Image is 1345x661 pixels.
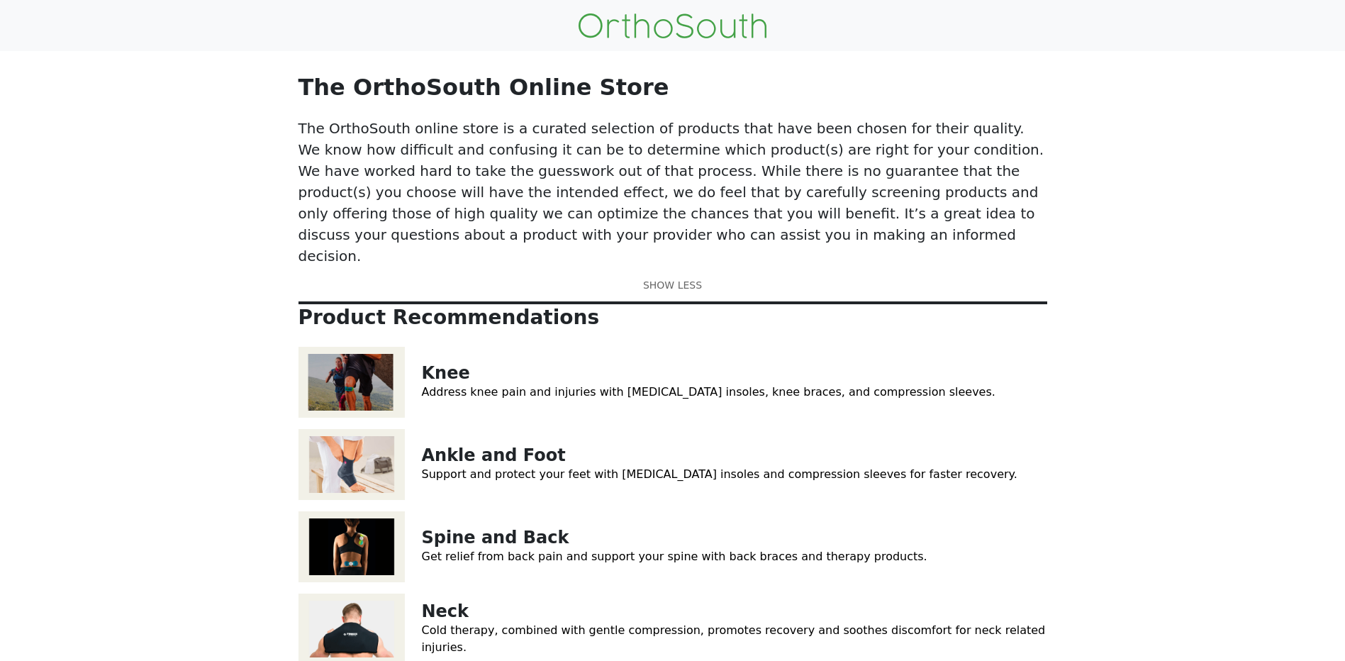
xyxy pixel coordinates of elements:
p: The OrthoSouth Online Store [298,74,1047,101]
img: Spine and Back [298,511,405,582]
a: Spine and Back [422,528,569,548]
p: Product Recommendations [298,306,1047,330]
a: Get relief from back pain and support your spine with back braces and therapy products. [422,550,927,563]
img: OrthoSouth [579,13,766,38]
a: Knee [422,363,470,383]
a: Support and protect your feet with [MEDICAL_DATA] insoles and compression sleeves for faster reco... [422,467,1017,481]
img: Ankle and Foot [298,429,405,500]
img: Knee [298,347,405,418]
a: Ankle and Foot [422,445,566,465]
a: Address knee pain and injuries with [MEDICAL_DATA] insoles, knee braces, and compression sleeves. [422,385,995,399]
a: Neck [422,601,469,621]
a: Cold therapy, combined with gentle compression, promotes recovery and soothes discomfort for neck... [422,623,1046,654]
p: The OrthoSouth online store is a curated selection of products that have been chosen for their qu... [298,118,1047,267]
